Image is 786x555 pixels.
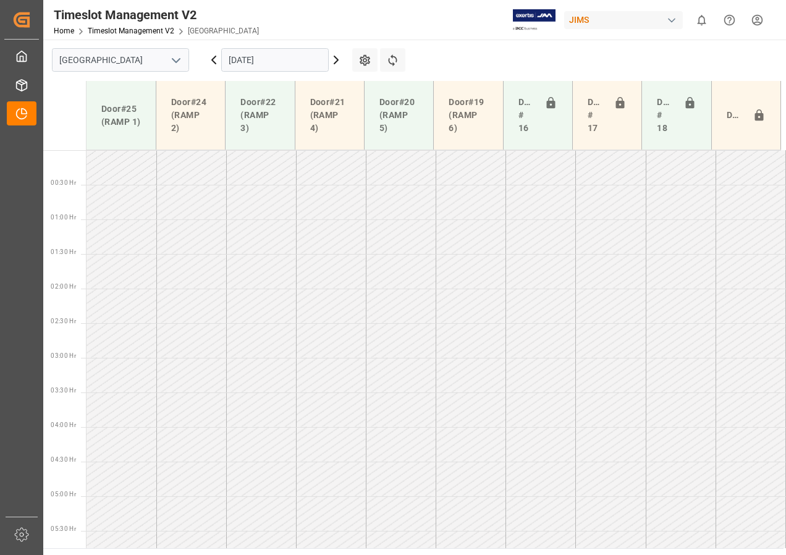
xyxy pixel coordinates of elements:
button: JIMS [564,8,688,32]
span: 02:00 Hr [51,283,76,290]
span: 03:30 Hr [51,387,76,394]
button: show 0 new notifications [688,6,716,34]
div: Doors # 17 [583,91,609,140]
div: Door#23 [722,104,748,127]
div: Door#21 (RAMP 4) [305,91,354,140]
span: 04:30 Hr [51,456,76,463]
div: Doors # 18 [652,91,678,140]
button: open menu [166,51,185,70]
div: Timeslot Management V2 [54,6,259,24]
div: Door#24 (RAMP 2) [166,91,215,140]
img: Exertis%20JAM%20-%20Email%20Logo.jpg_1722504956.jpg [513,9,556,31]
a: Timeslot Management V2 [88,27,174,35]
span: 04:00 Hr [51,422,76,428]
span: 02:30 Hr [51,318,76,324]
div: Door#22 (RAMP 3) [235,91,284,140]
input: DD-MM-YYYY [221,48,329,72]
span: 01:30 Hr [51,248,76,255]
span: 05:00 Hr [51,491,76,498]
span: 01:00 Hr [51,214,76,221]
span: 00:30 Hr [51,179,76,186]
div: JIMS [564,11,683,29]
div: Door#25 (RAMP 1) [96,98,146,133]
span: 03:00 Hr [51,352,76,359]
span: 05:30 Hr [51,525,76,532]
a: Home [54,27,74,35]
div: Doors # 16 [513,91,539,140]
div: Door#20 (RAMP 5) [374,91,423,140]
button: Help Center [716,6,743,34]
div: Door#19 (RAMP 6) [444,91,492,140]
input: Type to search/select [52,48,189,72]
